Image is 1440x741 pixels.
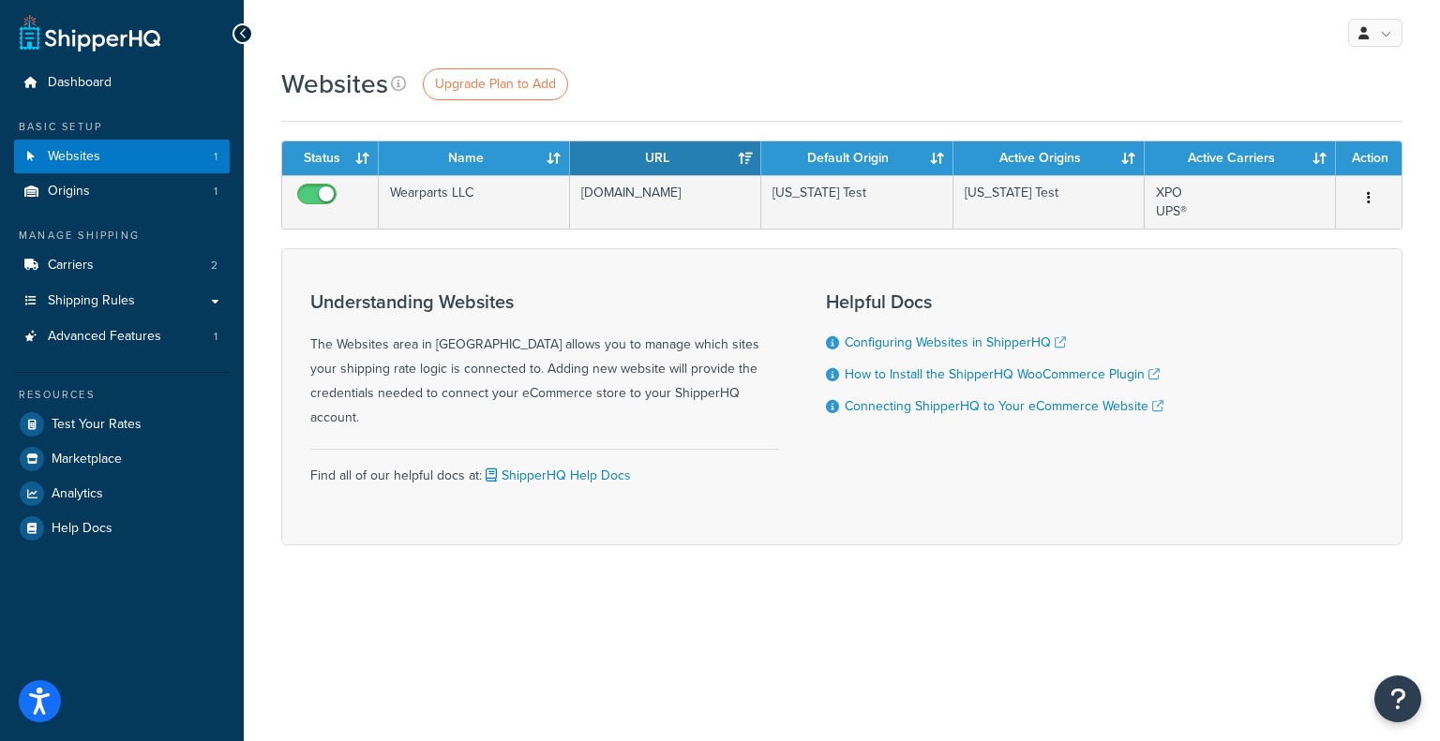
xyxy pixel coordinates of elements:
[845,396,1163,416] a: Connecting ShipperHQ to Your eCommerce Website
[52,417,142,433] span: Test Your Rates
[14,387,230,403] div: Resources
[48,75,112,91] span: Dashboard
[14,442,230,476] a: Marketplace
[1145,175,1336,229] td: XPO UPS®
[14,174,230,209] a: Origins 1
[570,141,761,175] th: URL: activate to sort column ascending
[14,174,230,209] li: Origins
[14,319,230,354] a: Advanced Features 1
[48,293,135,309] span: Shipping Rules
[1374,675,1421,722] button: Open Resource Center
[423,68,568,100] a: Upgrade Plan to Add
[435,74,556,94] span: Upgrade Plan to Add
[953,175,1145,229] td: [US_STATE] Test
[14,119,230,135] div: Basic Setup
[214,329,217,345] span: 1
[14,248,230,283] li: Carriers
[14,140,230,174] li: Websites
[14,477,230,511] a: Analytics
[1336,141,1402,175] th: Action
[482,466,631,485] a: ShipperHQ Help Docs
[48,258,94,274] span: Carriers
[310,449,779,488] div: Find all of our helpful docs at:
[282,141,379,175] th: Status: activate to sort column ascending
[281,66,388,102] h1: Websites
[310,291,779,430] div: The Websites area in [GEOGRAPHIC_DATA] allows you to manage which sites your shipping rate logic ...
[20,14,160,52] a: ShipperHQ Home
[214,149,217,165] span: 1
[845,333,1066,352] a: Configuring Websites in ShipperHQ
[826,291,1163,312] h3: Helpful Docs
[1145,141,1336,175] th: Active Carriers: activate to sort column ascending
[14,248,230,283] a: Carriers 2
[761,141,952,175] th: Default Origin: activate to sort column ascending
[211,258,217,274] span: 2
[379,175,570,229] td: Wearparts LLC
[48,149,100,165] span: Websites
[570,175,761,229] td: [DOMAIN_NAME]
[52,521,112,537] span: Help Docs
[14,284,230,319] a: Shipping Rules
[14,511,230,545] a: Help Docs
[52,452,122,467] span: Marketplace
[14,66,230,100] a: Dashboard
[310,291,779,312] h3: Understanding Websites
[48,329,161,345] span: Advanced Features
[14,319,230,354] li: Advanced Features
[953,141,1145,175] th: Active Origins: activate to sort column ascending
[845,364,1160,384] a: How to Install the ShipperHQ WooCommerce Plugin
[761,175,952,229] td: [US_STATE] Test
[14,228,230,244] div: Manage Shipping
[52,486,103,502] span: Analytics
[214,184,217,200] span: 1
[379,141,570,175] th: Name: activate to sort column ascending
[14,408,230,441] a: Test Your Rates
[14,140,230,174] a: Websites 1
[48,184,90,200] span: Origins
